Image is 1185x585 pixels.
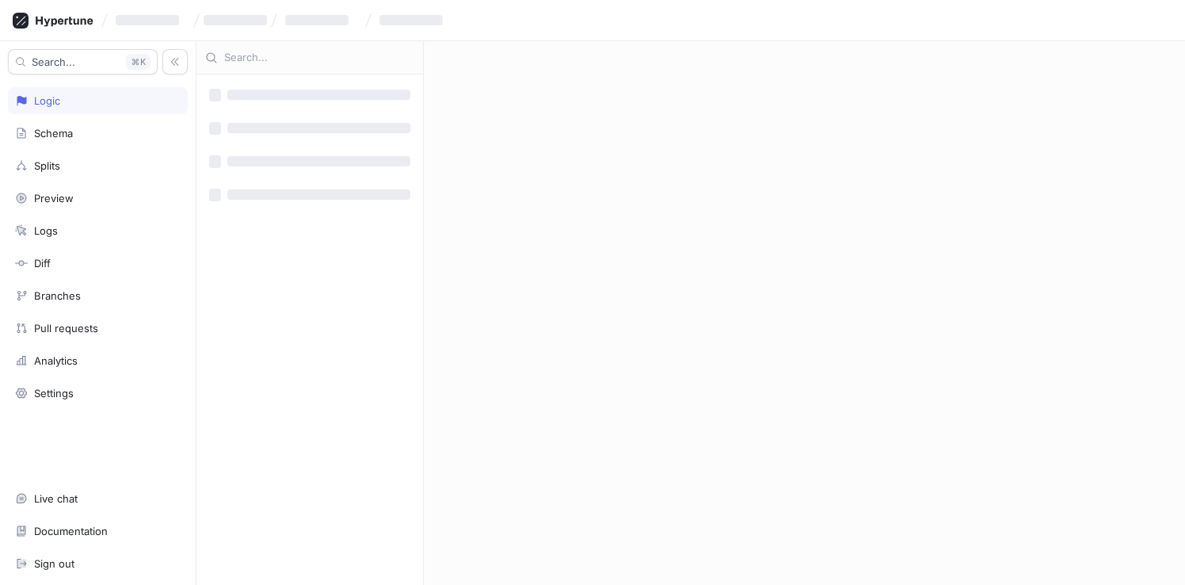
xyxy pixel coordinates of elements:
[209,155,221,168] span: ‌
[209,89,221,101] span: ‌
[209,189,221,201] span: ‌
[34,289,81,302] div: Branches
[373,7,455,33] button: ‌
[34,525,108,537] div: Documentation
[116,15,179,25] span: ‌
[32,57,75,67] span: Search...
[126,54,151,70] div: K
[34,127,73,140] div: Schema
[34,192,74,205] div: Preview
[34,94,60,107] div: Logic
[204,15,267,25] span: ‌
[8,518,188,545] a: Documentation
[8,49,158,75] button: Search...K
[227,156,410,166] span: ‌
[34,387,74,400] div: Settings
[227,90,410,100] span: ‌
[34,257,51,270] div: Diff
[227,189,410,200] span: ‌
[279,7,361,33] button: ‌
[34,492,78,505] div: Live chat
[209,122,221,135] span: ‌
[109,7,192,33] button: ‌
[227,123,410,133] span: ‌
[34,322,98,335] div: Pull requests
[34,557,74,570] div: Sign out
[379,15,443,25] span: ‌
[34,354,78,367] div: Analytics
[34,224,58,237] div: Logs
[285,15,349,25] span: ‌
[34,159,60,172] div: Splits
[224,50,414,66] input: Search...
